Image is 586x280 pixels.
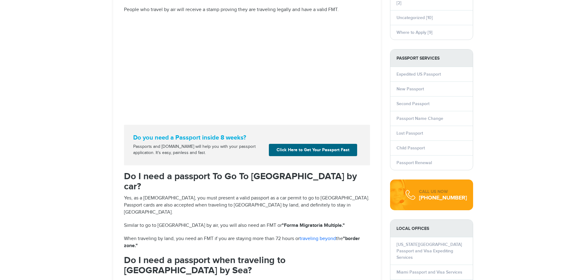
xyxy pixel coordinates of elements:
strong: Do I need a passport To Go To [GEOGRAPHIC_DATA] by car? [124,171,357,192]
a: Click Here to Get Your Passport Fast [269,144,357,156]
a: Passport Name Change [397,116,443,121]
div: [PHONE_NUMBER] [419,195,467,201]
a: Miami Passport and Visa Services [397,270,462,275]
a: Passport Renewal [397,160,432,165]
iframe: YouTube video player [161,19,334,116]
strong: LOCAL OFFICES [390,220,473,237]
a: Expedited US Passport [397,72,441,77]
strong: "border zone." [124,236,360,249]
a: traveling beyond [300,236,336,242]
a: Lost Passport [397,131,423,136]
a: Uncategorized [10] [397,15,433,20]
p: Yes, as a [DEMOGRAPHIC_DATA], you must present a valid passport as a car permit to go to [GEOGRAP... [124,195,370,216]
a: Child Passport [397,145,425,151]
a: Second Passport [397,101,429,106]
a: [US_STATE][GEOGRAPHIC_DATA] Passport and Visa Expediting Services [397,242,462,260]
div: CALL US NOW [419,189,467,195]
p: Similar to go to [GEOGRAPHIC_DATA] by air, you will also need an FMT or [124,222,370,229]
p: When traveling by land, you need an FMT if you are staying more than 72 hours or the [124,235,370,250]
a: New Passport [397,86,424,92]
strong: Do you need a Passport inside 8 weeks? [133,134,361,141]
strong: Do I need a passport when traveling to [GEOGRAPHIC_DATA] by Sea? [124,255,285,276]
a: Where to Apply [9] [397,30,433,35]
strong: "Forma Migratoria Multiple." [282,223,345,228]
strong: PASSPORT SERVICES [390,49,473,67]
div: Passports and [DOMAIN_NAME] will help you with your passport application. It's easy, painless and... [131,144,266,156]
p: People who travel by air will receive a stamp proving they are traveling legally and have a valid... [124,6,370,14]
